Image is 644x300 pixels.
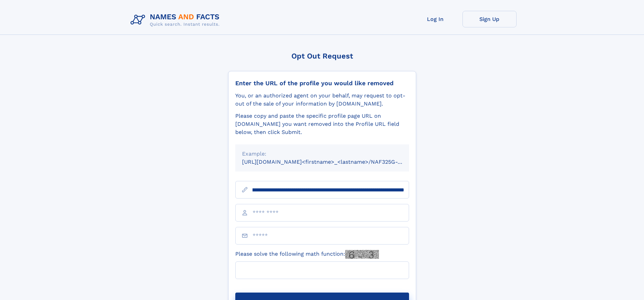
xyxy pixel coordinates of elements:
[242,159,422,165] small: [URL][DOMAIN_NAME]<firstname>_<lastname>/NAF325G-xxxxxxxx
[462,11,517,27] a: Sign Up
[228,52,416,60] div: Opt Out Request
[235,79,409,87] div: Enter the URL of the profile you would like removed
[128,11,225,29] img: Logo Names and Facts
[235,250,379,259] label: Please solve the following math function:
[235,92,409,108] div: You, or an authorized agent on your behalf, may request to opt-out of the sale of your informatio...
[408,11,462,27] a: Log In
[235,112,409,136] div: Please copy and paste the specific profile page URL on [DOMAIN_NAME] you want removed into the Pr...
[242,150,402,158] div: Example:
